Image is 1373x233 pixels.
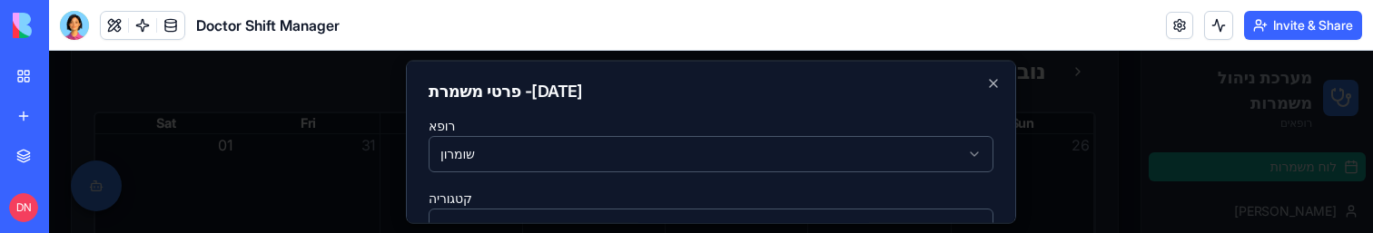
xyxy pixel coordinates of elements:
span: DN [9,193,38,222]
button: Invite & Share [1244,11,1362,40]
label: קטגוריה [380,139,423,154]
label: רופא [380,66,406,82]
h2: פרטי משמרת - [DATE] [380,32,944,48]
img: logo [13,13,125,38]
span: Doctor Shift Manager [196,15,340,36]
